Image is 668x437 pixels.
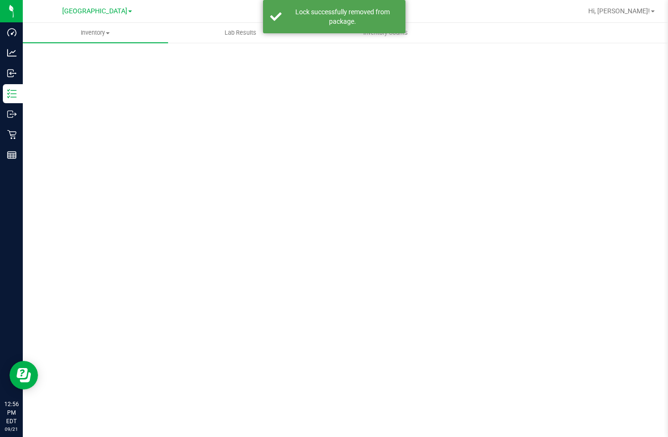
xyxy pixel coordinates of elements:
[168,23,313,43] a: Lab Results
[4,426,19,433] p: 09/21
[7,28,17,37] inline-svg: Dashboard
[4,400,19,426] p: 12:56 PM EDT
[9,361,38,389] iframe: Resource center
[7,68,17,78] inline-svg: Inbound
[7,48,17,58] inline-svg: Analytics
[287,7,398,26] div: Lock successfully removed from package.
[62,7,127,15] span: [GEOGRAPHIC_DATA]
[7,150,17,160] inline-svg: Reports
[212,29,269,37] span: Lab Results
[23,29,168,37] span: Inventory
[588,7,650,15] span: Hi, [PERSON_NAME]!
[7,109,17,119] inline-svg: Outbound
[23,23,168,43] a: Inventory
[7,130,17,139] inline-svg: Retail
[7,89,17,98] inline-svg: Inventory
